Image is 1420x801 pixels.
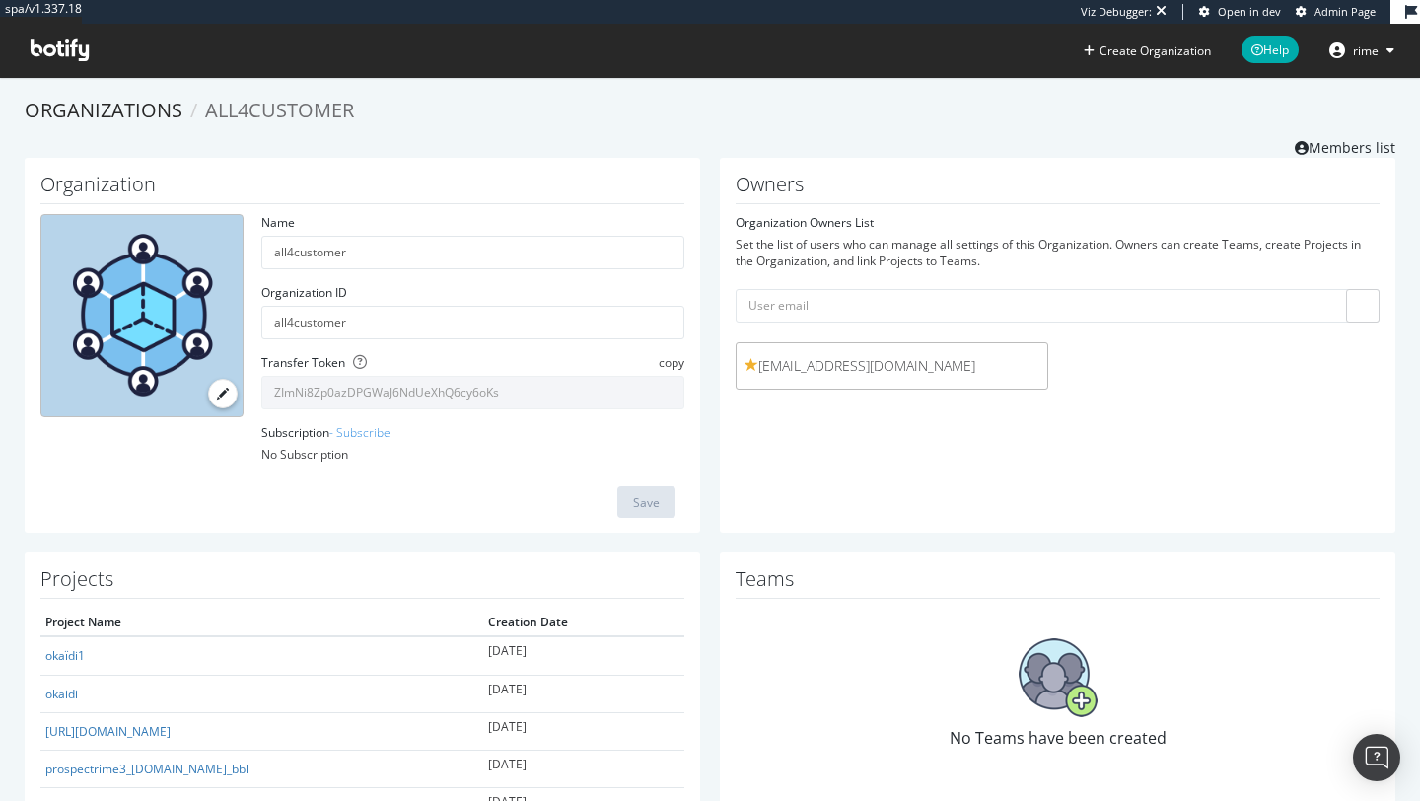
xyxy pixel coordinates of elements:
h1: Teams [736,568,1380,599]
div: Save [633,494,660,511]
input: User email [736,289,1380,323]
div: Open Intercom Messenger [1353,734,1400,781]
span: copy [659,354,684,371]
a: prospectrime3_[DOMAIN_NAME]_bbl [45,761,248,777]
div: Set the list of users who can manage all settings of this Organization. Owners can create Teams, ... [736,236,1380,269]
td: [DATE] [483,712,684,750]
a: - Subscribe [329,424,390,441]
button: rime [1313,35,1410,66]
label: Organization Owners List [736,214,874,231]
span: rime [1353,42,1379,59]
a: Members list [1295,133,1395,158]
th: Project Name [40,609,483,636]
th: Creation Date [483,609,684,636]
a: Organizations [25,97,182,123]
ol: breadcrumbs [25,97,1395,125]
label: Name [261,214,295,231]
a: [URL][DOMAIN_NAME] [45,723,171,740]
h1: Projects [40,568,684,599]
div: Viz Debugger: [1081,4,1152,20]
a: okaidi [45,686,78,702]
span: [EMAIL_ADDRESS][DOMAIN_NAME] [745,356,1039,376]
a: Admin Page [1296,4,1376,20]
label: Transfer Token [261,354,345,371]
button: Create Organization [1083,41,1212,60]
td: [DATE] [483,750,684,787]
button: Save [617,486,675,518]
span: No Teams have been created [950,727,1167,749]
span: Open in dev [1218,4,1281,19]
label: Organization ID [261,284,347,301]
img: No Teams have been created [1019,638,1098,717]
span: all4customer [205,97,354,123]
h1: Organization [40,174,684,204]
td: [DATE] [483,636,684,675]
input: Organization ID [261,306,684,339]
a: Open in dev [1199,4,1281,20]
td: [DATE] [483,675,684,712]
input: name [261,236,684,269]
a: okaïdi1 [45,647,85,664]
h1: Owners [736,174,1380,204]
label: Subscription [261,424,390,441]
div: No Subscription [261,446,684,463]
span: Admin Page [1314,4,1376,19]
span: Help [1242,36,1299,63]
